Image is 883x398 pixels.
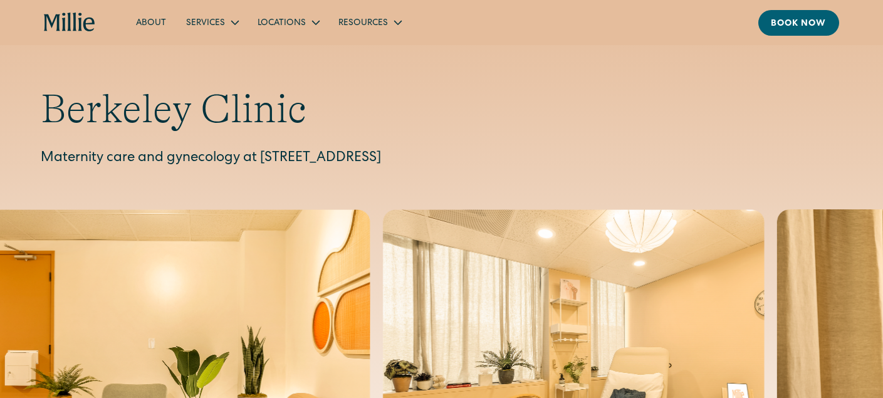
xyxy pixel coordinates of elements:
div: Locations [258,17,306,30]
h1: Berkeley Clinic [41,85,843,134]
div: Resources [328,12,410,33]
div: Book now [771,18,827,31]
a: About [126,12,176,33]
div: Services [176,12,248,33]
a: home [44,13,96,33]
a: Book now [758,10,839,36]
div: Services [186,17,225,30]
div: Resources [338,17,388,30]
div: Locations [248,12,328,33]
p: Maternity care and gynecology at [STREET_ADDRESS] [41,149,843,169]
